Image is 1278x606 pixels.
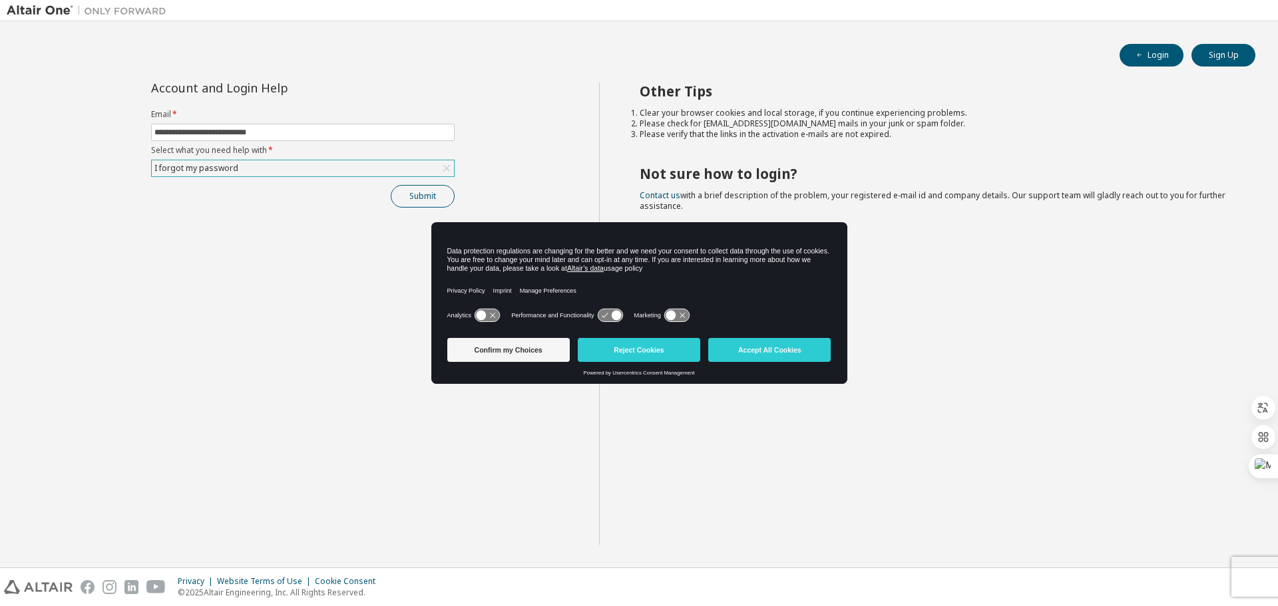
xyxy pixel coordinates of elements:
h2: Other Tips [640,82,1232,100]
img: linkedin.svg [124,580,138,594]
img: youtube.svg [146,580,166,594]
li: Clear your browser cookies and local storage, if you continue experiencing problems. [640,108,1232,118]
div: Account and Login Help [151,82,394,93]
div: Website Terms of Use [217,576,315,587]
button: Submit [391,185,455,208]
div: I forgot my password [152,161,240,176]
div: Cookie Consent [315,576,383,587]
button: Sign Up [1191,44,1255,67]
p: © 2025 Altair Engineering, Inc. All Rights Reserved. [178,587,383,598]
div: I forgot my password [152,160,454,176]
img: altair_logo.svg [4,580,73,594]
h2: Not sure how to login? [640,165,1232,182]
label: Select what you need help with [151,145,455,156]
span: with a brief description of the problem, your registered e-mail id and company details. Our suppo... [640,190,1225,212]
li: Please check for [EMAIL_ADDRESS][DOMAIN_NAME] mails in your junk or spam folder. [640,118,1232,129]
img: instagram.svg [103,580,116,594]
img: facebook.svg [81,580,95,594]
a: Contact us [640,190,680,201]
img: Altair One [7,4,173,17]
div: Privacy [178,576,217,587]
label: Email [151,109,455,120]
button: Login [1120,44,1183,67]
li: Please verify that the links in the activation e-mails are not expired. [640,129,1232,140]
